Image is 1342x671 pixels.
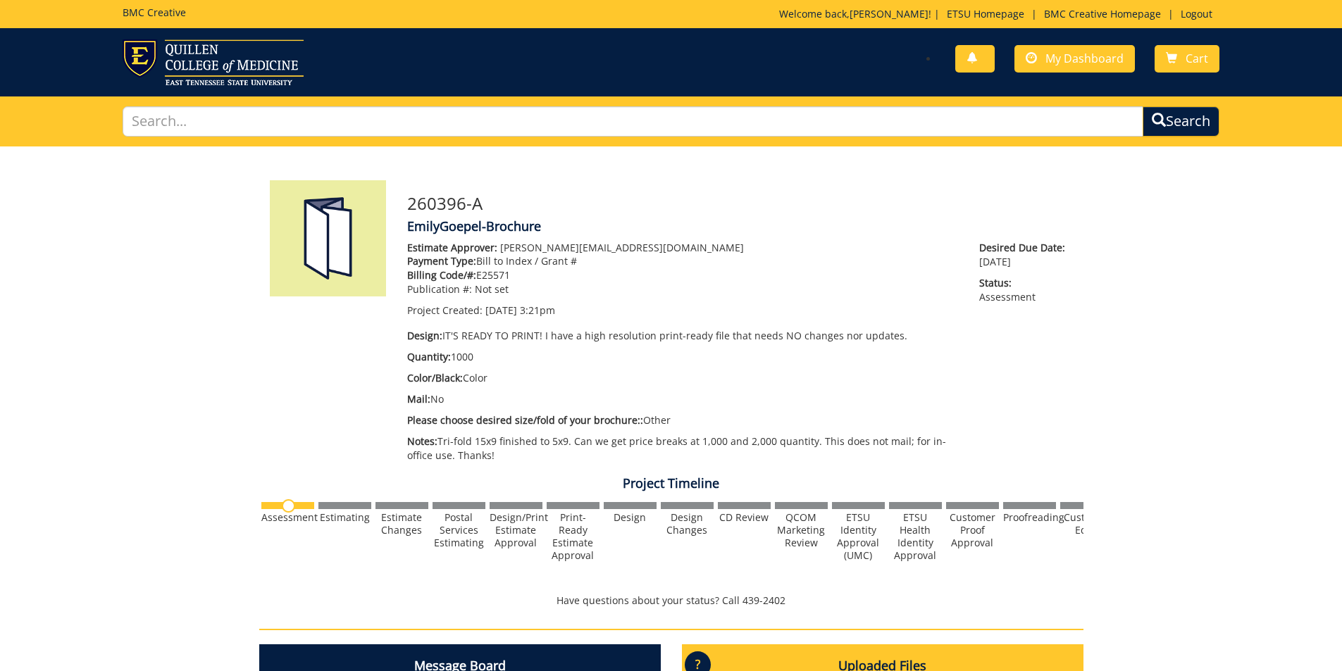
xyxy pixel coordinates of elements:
[832,511,885,562] div: ETSU Identity Approval (UMC)
[661,511,714,537] div: Design Changes
[946,511,999,549] div: Customer Proof Approval
[889,511,942,562] div: ETSU Health Identity Approval
[1003,511,1056,524] div: Proofreading
[407,329,959,343] p: IT'S READY TO PRINT! I have a high resolution print-ready file that needs NO changes nor updates.
[123,106,1144,137] input: Search...
[407,413,643,427] span: Please choose desired size/fold of your brochure::
[850,7,928,20] a: [PERSON_NAME]
[475,282,509,296] span: Not set
[718,511,771,524] div: CD Review
[407,392,959,406] p: No
[407,434,959,463] p: Tri-fold 15x9 finished to 5x9. Can we get price breaks at 1,000 and 2,000 quantity. This does not...
[979,241,1072,255] span: Desired Due Date:
[1037,7,1168,20] a: BMC Creative Homepage
[282,499,295,513] img: no
[407,350,959,364] p: 1000
[775,511,828,549] div: QCOM Marketing Review
[407,254,476,268] span: Payment Type:
[490,511,542,549] div: Design/Print Estimate Approval
[407,194,1073,213] h3: 260396-A
[407,413,959,427] p: Other
[407,241,497,254] span: Estimate Approver:
[259,477,1083,491] h4: Project Timeline
[433,511,485,549] div: Postal Services Estimating
[1155,45,1219,73] a: Cart
[1143,106,1219,137] button: Search
[407,241,959,255] p: [PERSON_NAME][EMAIL_ADDRESS][DOMAIN_NAME]
[407,371,959,385] p: Color
[779,7,1219,21] p: Welcome back, ! | | |
[407,268,476,282] span: Billing Code/#:
[1174,7,1219,20] a: Logout
[979,276,1072,290] span: Status:
[407,392,430,406] span: Mail:
[1060,511,1113,537] div: Customer Edits
[407,254,959,268] p: Bill to Index / Grant #
[261,511,314,524] div: Assessment
[979,276,1072,304] p: Assessment
[375,511,428,537] div: Estimate Changes
[604,511,657,524] div: Design
[407,303,483,317] span: Project Created:
[259,594,1083,608] p: Have questions about your status? Call 439-2402
[547,511,599,562] div: Print-Ready Estimate Approval
[1014,45,1135,73] a: My Dashboard
[979,241,1072,269] p: [DATE]
[407,220,1073,234] h4: EmilyGoepel-Brochure
[940,7,1031,20] a: ETSU Homepage
[1045,51,1124,66] span: My Dashboard
[407,268,959,282] p: E25571
[407,329,442,342] span: Design:
[407,282,472,296] span: Publication #:
[318,511,371,524] div: Estimating
[123,7,186,18] h5: BMC Creative
[407,434,437,448] span: Notes:
[270,180,386,296] img: Product featured image
[123,39,304,85] img: ETSU logo
[407,350,451,363] span: Quantity:
[485,303,555,317] span: [DATE] 3:21pm
[407,371,463,384] span: Color/Black:
[1186,51,1208,66] span: Cart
